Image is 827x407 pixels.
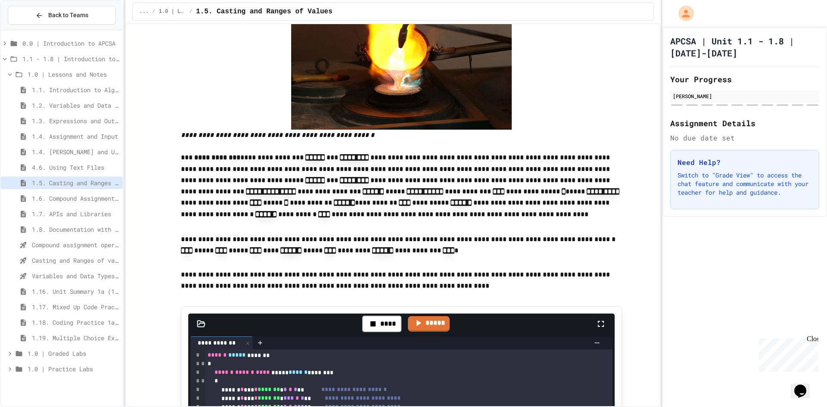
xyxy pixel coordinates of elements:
span: 1.2. Variables and Data Types [32,101,119,110]
span: 4.6. Using Text Files [32,163,119,172]
span: 1.1 - 1.8 | Introduction to Java [22,54,119,63]
div: My Account [669,3,696,23]
span: Back to Teams [48,11,88,20]
span: ... [140,8,149,15]
span: 1.5. Casting and Ranges of Values [196,6,333,17]
h1: APCSA | Unit 1.1 - 1.8 | [DATE]-[DATE] [670,35,819,59]
h2: Assignment Details [670,117,819,129]
span: Variables and Data Types - Quiz [32,271,119,280]
span: 1.0 | Lessons and Notes [159,8,186,15]
div: Chat with us now!Close [3,3,59,55]
span: 0.0 | Introduction to APCSA [22,39,119,48]
span: / [190,8,193,15]
span: / [152,8,155,15]
span: 1.7. APIs and Libraries [32,209,119,218]
span: 1.0 | Practice Labs [28,364,119,373]
div: [PERSON_NAME] [673,92,817,100]
span: 1.17. Mixed Up Code Practice 1.1-1.6 [32,302,119,311]
span: 1.18. Coding Practice 1a (1.1-1.6) [32,318,119,327]
span: 1.5. Casting and Ranges of Values [32,178,119,187]
button: Back to Teams [8,6,116,25]
span: 1.0 | Lessons and Notes [28,70,119,79]
span: 1.4. [PERSON_NAME] and User Input [32,147,119,156]
iframe: chat widget [755,335,818,372]
span: 1.3. Expressions and Output [New] [32,116,119,125]
span: 1.4. Assignment and Input [32,132,119,141]
div: No due date set [670,133,819,143]
span: 1.19. Multiple Choice Exercises for Unit 1a (1.1-1.6) [32,333,119,342]
span: Compound assignment operators - Quiz [32,240,119,249]
span: 1.6. Compound Assignment Operators [32,194,119,203]
h2: Your Progress [670,73,819,85]
span: 1.16. Unit Summary 1a (1.1-1.6) [32,287,119,296]
h3: Need Help? [678,157,812,168]
iframe: chat widget [791,373,818,398]
span: 1.1. Introduction to Algorithms, Programming, and Compilers [32,85,119,94]
span: 1.0 | Graded Labs [28,349,119,358]
p: Switch to "Grade View" to access the chat feature and communicate with your teacher for help and ... [678,171,812,197]
span: Casting and Ranges of variables - Quiz [32,256,119,265]
span: 1.8. Documentation with Comments and Preconditions [32,225,119,234]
